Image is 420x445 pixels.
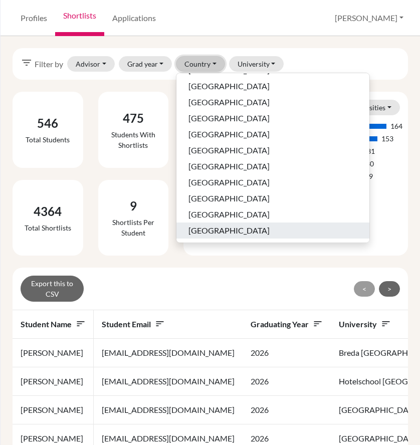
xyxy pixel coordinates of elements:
i: sort [381,319,391,329]
button: Country [176,56,225,72]
button: [GEOGRAPHIC_DATA] [176,126,369,142]
span: [GEOGRAPHIC_DATA] [188,176,270,188]
button: [GEOGRAPHIC_DATA] [176,142,369,158]
td: 2026 [243,396,331,424]
button: > [379,281,400,297]
button: Export this to CSV [21,276,84,302]
td: [PERSON_NAME] [13,367,94,396]
span: Graduating year [251,319,323,329]
div: 546 [26,114,70,132]
i: sort [313,319,323,329]
button: [GEOGRAPHIC_DATA] [176,206,369,223]
div: Total shortlists [25,223,71,233]
span: [GEOGRAPHIC_DATA] [188,208,270,220]
span: [GEOGRAPHIC_DATA] [188,112,270,124]
td: [EMAIL_ADDRESS][DOMAIN_NAME] [94,396,243,424]
span: Student name [21,319,86,329]
span: [GEOGRAPHIC_DATA] [188,80,270,92]
button: [GEOGRAPHIC_DATA] [176,158,369,174]
button: Grad year [119,56,172,72]
i: sort [76,319,86,329]
i: filter_list [21,57,33,69]
span: Filter by [35,58,63,70]
span: [GEOGRAPHIC_DATA] [188,128,270,140]
div: 9 [106,197,161,215]
div: Students with shortlists [106,129,161,150]
td: [EMAIL_ADDRESS][DOMAIN_NAME] [94,367,243,396]
span: [GEOGRAPHIC_DATA] [188,144,270,156]
span: [GEOGRAPHIC_DATA] [188,160,270,172]
div: 153 [381,133,393,144]
td: [PERSON_NAME] [13,396,94,424]
td: 2026 [243,367,331,396]
button: Advisor [67,56,115,72]
span: Student email [102,319,165,329]
div: 4364 [25,202,71,220]
button: [GEOGRAPHIC_DATA] [176,190,369,206]
button: [GEOGRAPHIC_DATA] [176,78,369,94]
div: Total students [26,134,70,145]
button: [GEOGRAPHIC_DATA] [176,94,369,110]
button: < [354,281,375,297]
button: [PERSON_NAME] [330,9,408,28]
button: [GEOGRAPHIC_DATA] [176,110,369,126]
span: University [339,319,391,329]
div: 164 [390,121,402,131]
span: [GEOGRAPHIC_DATA] [188,96,270,108]
button: Universities [340,100,400,115]
td: [PERSON_NAME] [13,339,94,367]
button: University [229,56,284,72]
td: 2026 [243,339,331,367]
button: [GEOGRAPHIC_DATA] [176,223,369,239]
div: Country [176,73,370,243]
i: sort [155,319,165,329]
button: [GEOGRAPHIC_DATA] [176,174,369,190]
span: [GEOGRAPHIC_DATA] [188,225,270,237]
div: Shortlists per student [106,217,161,238]
div: 475 [106,109,161,127]
td: [EMAIL_ADDRESS][DOMAIN_NAME] [94,339,243,367]
span: [GEOGRAPHIC_DATA] [188,192,270,204]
